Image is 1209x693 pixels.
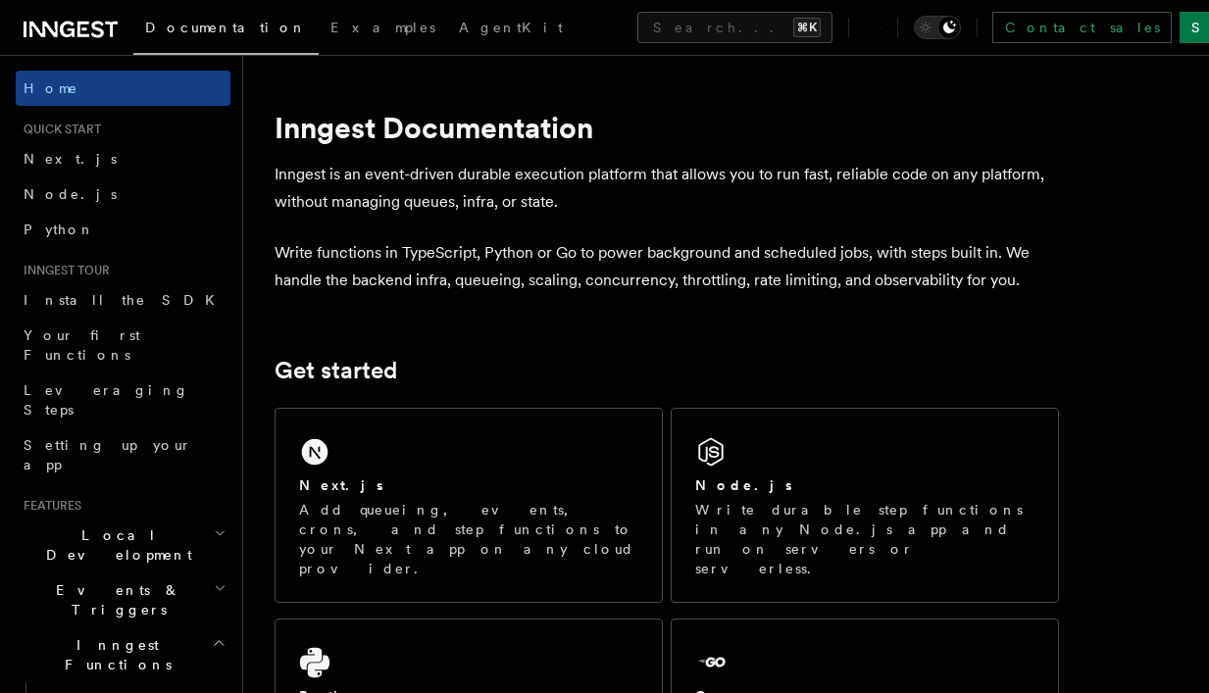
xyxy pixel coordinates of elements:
[16,627,230,682] button: Inngest Functions
[275,161,1059,216] p: Inngest is an event-driven durable execution platform that allows you to run fast, reliable code ...
[16,580,214,619] span: Events & Triggers
[914,16,961,39] button: Toggle dark mode
[24,151,117,167] span: Next.js
[16,122,101,137] span: Quick start
[16,427,230,482] a: Setting up your app
[16,71,230,106] a: Home
[275,110,1059,145] h1: Inngest Documentation
[459,20,563,35] span: AgentKit
[16,525,214,565] span: Local Development
[447,6,575,53] a: AgentKit
[16,282,230,318] a: Install the SDK
[16,318,230,372] a: Your first Functions
[275,357,397,384] a: Get started
[992,12,1172,43] a: Contact sales
[24,382,189,418] span: Leveraging Steps
[671,408,1059,603] a: Node.jsWrite durable step functions in any Node.js app and run on servers or serverless.
[24,437,192,472] span: Setting up your app
[319,6,447,53] a: Examples
[16,212,230,247] a: Python
[275,408,663,603] a: Next.jsAdd queueing, events, crons, and step functions to your Next app on any cloud provider.
[330,20,435,35] span: Examples
[16,572,230,627] button: Events & Triggers
[16,141,230,176] a: Next.js
[24,186,117,202] span: Node.js
[16,372,230,427] a: Leveraging Steps
[16,263,110,278] span: Inngest tour
[637,12,832,43] button: Search...⌘K
[24,327,140,363] span: Your first Functions
[299,500,638,578] p: Add queueing, events, crons, and step functions to your Next app on any cloud provider.
[145,20,307,35] span: Documentation
[16,635,212,674] span: Inngest Functions
[275,239,1059,294] p: Write functions in TypeScript, Python or Go to power background and scheduled jobs, with steps bu...
[16,498,81,514] span: Features
[133,6,319,55] a: Documentation
[793,18,821,37] kbd: ⌘K
[24,292,227,308] span: Install the SDK
[24,222,95,237] span: Python
[695,475,792,495] h2: Node.js
[24,78,78,98] span: Home
[695,500,1034,578] p: Write durable step functions in any Node.js app and run on servers or serverless.
[299,475,383,495] h2: Next.js
[16,176,230,212] a: Node.js
[16,518,230,572] button: Local Development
